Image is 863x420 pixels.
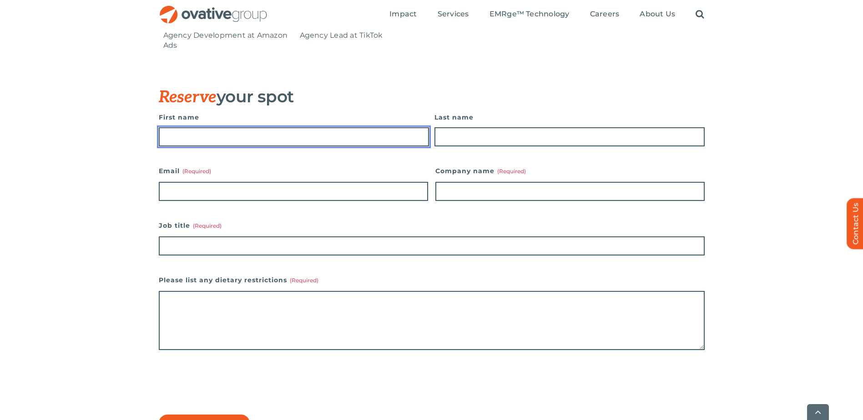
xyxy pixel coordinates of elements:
label: Last name [434,111,705,124]
iframe: reCAPTCHA [159,368,297,404]
a: Impact [389,10,417,20]
span: (Required) [497,168,526,175]
p: Head of Global Independent Agency Development at Amazon Ads [163,20,291,50]
span: (Required) [193,222,222,229]
a: About Us [640,10,675,20]
span: About Us [640,10,675,19]
label: Email [159,165,428,177]
span: (Required) [182,168,211,175]
label: First name [159,111,429,124]
span: Impact [389,10,417,19]
span: EMRge™ Technology [490,10,570,19]
label: Job title [159,219,705,232]
a: EMRge™ Technology [490,10,570,20]
span: Reserve [159,87,217,107]
a: Careers [590,10,620,20]
a: Search [696,10,704,20]
h3: your spot [159,87,659,106]
span: (Required) [290,277,318,284]
label: Company name [435,165,705,177]
p: Measurement Partner, Global Agency Lead at TikTok [300,20,427,40]
a: OG_Full_horizontal_RGB [159,5,268,13]
span: Careers [590,10,620,19]
label: Please list any dietary restrictions [159,274,705,286]
a: Services [438,10,469,20]
span: Services [438,10,469,19]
